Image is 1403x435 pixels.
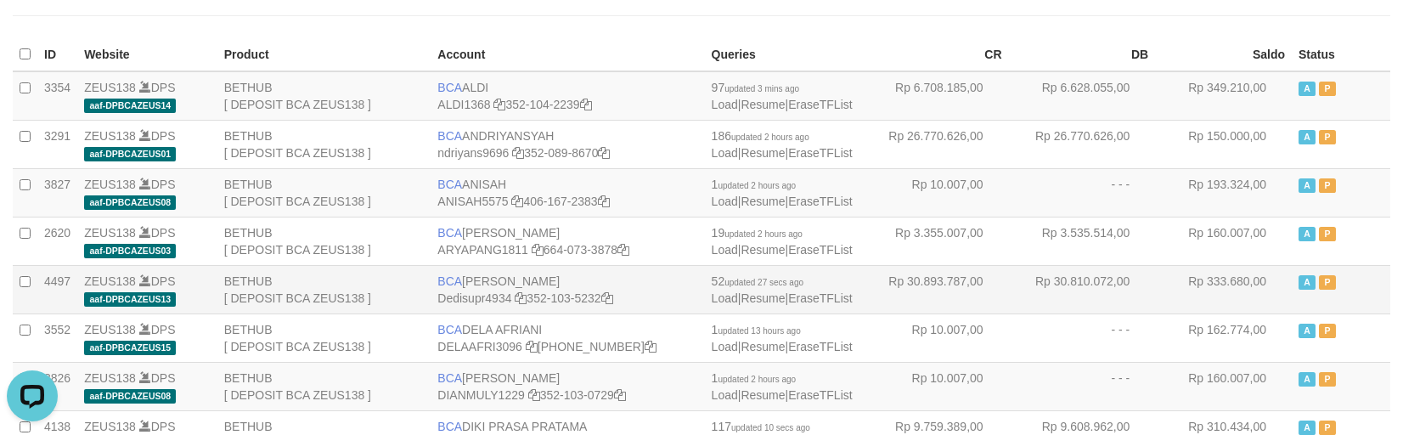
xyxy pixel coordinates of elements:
a: DIANMULY1229 [437,388,524,402]
a: Resume [741,340,785,353]
span: Paused [1319,275,1336,290]
span: Active [1299,372,1316,387]
th: CR [862,38,1009,71]
a: Resume [741,146,785,160]
td: Rp 150.000,00 [1155,120,1292,168]
a: Resume [741,388,785,402]
span: updated 3 mins ago [724,84,799,93]
td: Rp 193.324,00 [1155,168,1292,217]
span: BCA [437,420,462,433]
td: Rp 6.628.055,00 [1009,71,1156,121]
td: BETHUB [ DEPOSIT BCA ZEUS138 ] [217,120,431,168]
span: BCA [437,226,462,240]
td: DPS [77,217,217,265]
span: BCA [437,371,462,385]
a: EraseTFList [788,291,852,305]
span: Paused [1319,372,1336,387]
td: BETHUB [ DEPOSIT BCA ZEUS138 ] [217,71,431,121]
td: 2620 [37,217,77,265]
th: Saldo [1155,38,1292,71]
a: ZEUS138 [84,81,136,94]
td: [PERSON_NAME] 352-103-5232 [431,265,704,314]
td: 4497 [37,265,77,314]
td: 3291 [37,120,77,168]
td: DPS [77,362,217,410]
td: 3354 [37,71,77,121]
a: EraseTFList [788,340,852,353]
span: updated 10 secs ago [731,423,810,432]
a: Copy ndriyans9696 to clipboard [512,146,524,160]
th: DB [1009,38,1156,71]
span: Paused [1319,421,1336,435]
td: Rp 162.774,00 [1155,314,1292,362]
span: Active [1299,178,1316,193]
td: Rp 3.535.514,00 [1009,217,1156,265]
td: - - - [1009,362,1156,410]
span: Paused [1319,178,1336,193]
a: Load [712,291,738,305]
a: ALDI1368 [437,98,490,111]
a: Copy 3520898670 to clipboard [598,146,610,160]
a: Resume [741,291,785,305]
a: ARYAPANG1811 [437,243,528,257]
span: aaf-DPBCAZEUS15 [84,341,176,355]
span: Paused [1319,324,1336,338]
a: Load [712,340,738,353]
a: Copy DIANMULY1229 to clipboard [528,388,540,402]
span: Active [1299,82,1316,96]
a: EraseTFList [788,195,852,208]
td: DPS [77,71,217,121]
span: Paused [1319,82,1336,96]
td: DELA AFRIANI [PHONE_NUMBER] [431,314,704,362]
td: BETHUB [ DEPOSIT BCA ZEUS138 ] [217,362,431,410]
a: ndriyans9696 [437,146,509,160]
td: [PERSON_NAME] 664-073-3878 [431,217,704,265]
td: Rp 30.893.787,00 [862,265,1009,314]
td: Rp 349.210,00 [1155,71,1292,121]
a: Copy Dedisupr4934 to clipboard [515,291,527,305]
a: ZEUS138 [84,371,136,385]
td: DPS [77,314,217,362]
span: | | [712,178,853,208]
td: ALDI 352-104-2239 [431,71,704,121]
td: Rp 30.810.072,00 [1009,265,1156,314]
td: BETHUB [ DEPOSIT BCA ZEUS138 ] [217,265,431,314]
span: Active [1299,275,1316,290]
span: updated 13 hours ago [718,326,800,336]
span: BCA [437,274,462,288]
span: updated 2 hours ago [731,133,809,142]
td: ANDRIYANSYAH 352-089-8670 [431,120,704,168]
span: updated 27 secs ago [724,278,803,287]
a: Copy 4061672383 to clipboard [598,195,610,208]
button: Open LiveChat chat widget [7,7,58,58]
a: Load [712,146,738,160]
td: - - - [1009,168,1156,217]
span: Active [1299,421,1316,435]
a: Load [712,98,738,111]
span: | | [712,81,853,111]
span: BCA [437,81,462,94]
span: 117 [712,420,810,433]
a: EraseTFList [788,243,852,257]
a: DELAAFRI3096 [437,340,522,353]
td: DPS [77,265,217,314]
span: 186 [712,129,809,143]
a: Copy ANISAH5575 to clipboard [511,195,523,208]
td: [PERSON_NAME] 352-103-0729 [431,362,704,410]
span: Active [1299,130,1316,144]
td: Rp 26.770.626,00 [862,120,1009,168]
a: Load [712,388,738,402]
td: DPS [77,120,217,168]
span: Paused [1319,130,1336,144]
span: 19 [712,226,803,240]
td: Rp 160.007,00 [1155,217,1292,265]
a: EraseTFList [788,388,852,402]
th: Website [77,38,217,71]
a: Copy ARYAPANG1811 to clipboard [532,243,544,257]
a: ZEUS138 [84,420,136,433]
td: Rp 160.007,00 [1155,362,1292,410]
td: BETHUB [ DEPOSIT BCA ZEUS138 ] [217,168,431,217]
td: BETHUB [ DEPOSIT BCA ZEUS138 ] [217,217,431,265]
span: Paused [1319,227,1336,241]
a: ZEUS138 [84,323,136,336]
